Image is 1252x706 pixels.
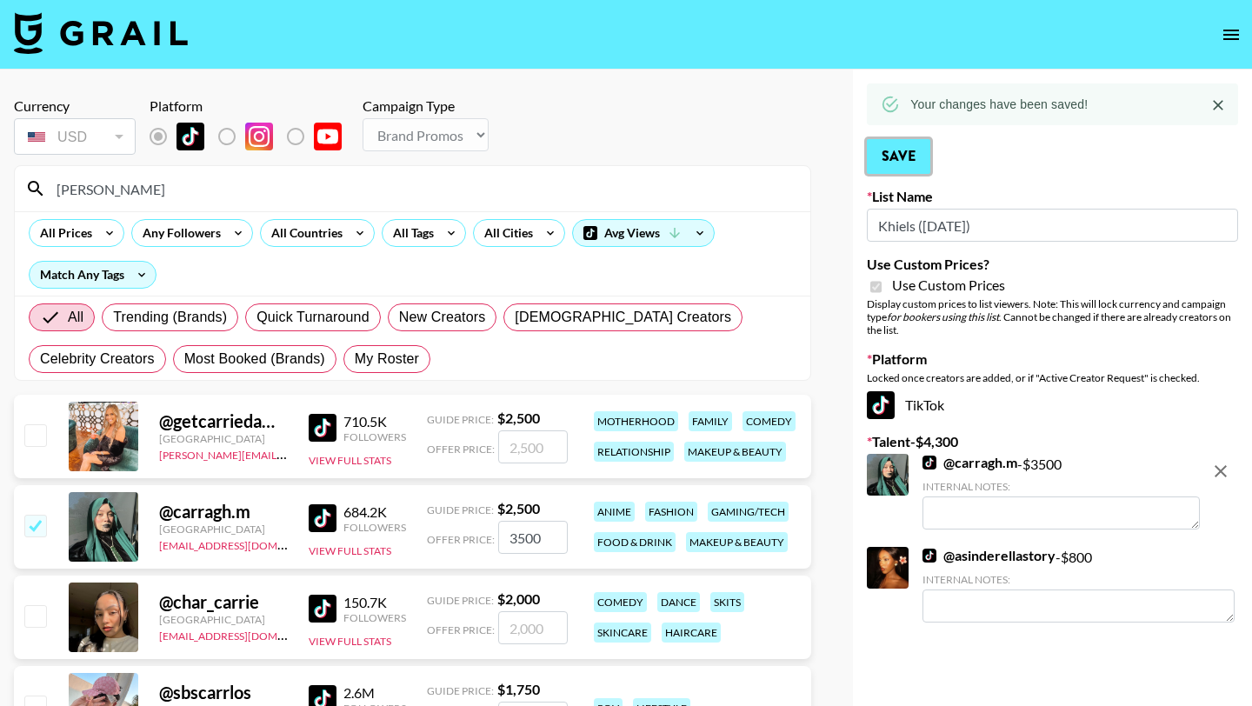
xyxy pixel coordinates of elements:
span: Celebrity Creators [40,349,155,370]
span: [DEMOGRAPHIC_DATA] Creators [515,307,731,328]
div: Your changes have been saved! [910,89,1088,120]
div: Currency [14,97,136,115]
div: TikTok [867,391,1238,419]
button: View Full Stats [309,454,391,467]
a: [EMAIL_ADDRESS][DOMAIN_NAME] [159,536,334,552]
div: @ char_carrie [159,591,288,613]
img: TikTok [309,414,336,442]
div: motherhood [594,411,678,431]
div: Any Followers [132,220,224,246]
div: All Cities [474,220,536,246]
a: [PERSON_NAME][EMAIL_ADDRESS][PERSON_NAME][DOMAIN_NAME] [159,445,499,462]
span: Trending (Brands) [113,307,227,328]
button: View Full Stats [309,635,391,648]
label: Platform [867,350,1238,368]
img: TikTok [176,123,204,150]
img: TikTok [309,595,336,623]
strong: $ 1,750 [497,681,540,697]
a: [EMAIL_ADDRESS][DOMAIN_NAME] [159,626,334,643]
div: - $ 3500 [922,454,1200,529]
span: My Roster [355,349,419,370]
div: fashion [645,502,697,522]
span: Offer Price: [427,623,495,636]
img: Instagram [245,123,273,150]
span: Quick Turnaround [256,307,370,328]
div: All Tags [383,220,437,246]
div: @ getcarriedawayy [159,410,288,432]
img: Grail Talent [14,12,188,54]
span: New Creators [399,307,486,328]
button: Close [1205,92,1231,118]
strong: $ 2,500 [497,500,540,516]
strong: $ 2,000 [497,590,540,607]
span: Offer Price: [427,443,495,456]
div: gaming/tech [708,502,789,522]
input: 2,500 [498,430,568,463]
div: Campaign Type [363,97,489,115]
input: 2,000 [498,611,568,644]
div: makeup & beauty [684,442,786,462]
div: Followers [343,430,406,443]
div: List locked to TikTok. [150,118,356,155]
div: Followers [343,611,406,624]
span: Guide Price: [427,594,494,607]
div: @ carragh.m [159,501,288,523]
div: family [689,411,732,431]
button: Save [867,139,930,174]
div: Followers [343,521,406,534]
div: - $ 800 [922,547,1235,623]
div: Internal Notes: [922,573,1235,586]
label: List Name [867,188,1238,205]
a: @asinderellastory [922,547,1056,564]
label: Talent - $ 4,300 [867,433,1238,450]
input: 2,500 [498,521,568,554]
div: Display custom prices to list viewers. Note: This will lock currency and campaign type . Cannot b... [867,297,1238,336]
div: All Countries [261,220,346,246]
div: skits [710,592,744,612]
button: remove [1203,454,1238,489]
img: TikTok [922,549,936,563]
div: All Prices [30,220,96,246]
div: @ sbscarrlos [159,682,288,703]
em: for bookers using this list [887,310,999,323]
div: Platform [150,97,356,115]
span: Offer Price: [427,533,495,546]
div: 150.7K [343,594,406,611]
div: [GEOGRAPHIC_DATA] [159,432,288,445]
img: TikTok [922,456,936,470]
div: haircare [662,623,721,643]
a: @carragh.m [922,454,1017,471]
div: Internal Notes: [922,480,1200,493]
img: YouTube [314,123,342,150]
input: Search by User Name [46,175,800,203]
img: TikTok [867,391,895,419]
button: View Full Stats [309,544,391,557]
div: Match Any Tags [30,262,156,288]
label: Use Custom Prices? [867,256,1238,273]
div: anime [594,502,635,522]
strong: $ 2,500 [497,410,540,426]
span: Guide Price: [427,684,494,697]
div: 2.6M [343,684,406,702]
span: All [68,307,83,328]
div: relationship [594,442,674,462]
div: Locked once creators are added, or if "Active Creator Request" is checked. [867,371,1238,384]
div: skincare [594,623,651,643]
span: Most Booked (Brands) [184,349,325,370]
div: 710.5K [343,413,406,430]
div: comedy [594,592,647,612]
div: [GEOGRAPHIC_DATA] [159,613,288,626]
img: TikTok [309,504,336,532]
div: Avg Views [573,220,714,246]
div: comedy [743,411,796,431]
div: food & drink [594,532,676,552]
div: USD [17,122,132,152]
span: Guide Price: [427,413,494,426]
div: 684.2K [343,503,406,521]
button: open drawer [1214,17,1249,52]
span: Use Custom Prices [892,276,1005,294]
div: Currency is locked to USD [14,115,136,158]
span: Guide Price: [427,503,494,516]
div: dance [657,592,700,612]
div: makeup & beauty [686,532,788,552]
